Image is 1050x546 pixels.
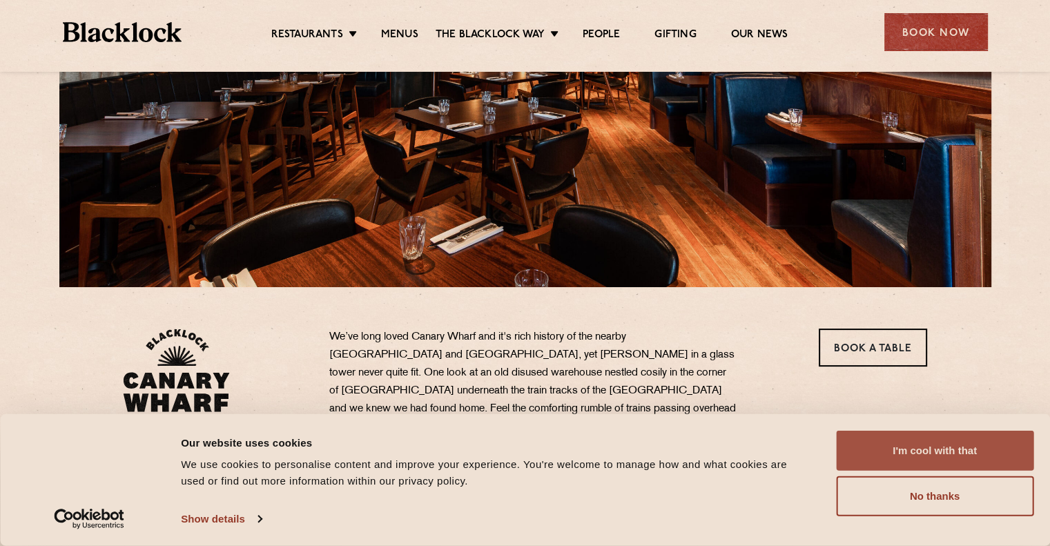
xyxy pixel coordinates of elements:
a: People [583,28,620,43]
a: Book a Table [819,329,927,367]
a: Restaurants [271,28,343,43]
a: Our News [731,28,788,43]
a: Show details [181,509,261,529]
div: Book Now [884,13,988,51]
a: Usercentrics Cookiebot - opens in a new window [29,509,150,529]
p: We’ve long loved Canary Wharf and it's rich history of the nearby [GEOGRAPHIC_DATA] and [GEOGRAPH... [329,329,737,471]
a: Gifting [654,28,696,43]
a: Menus [381,28,418,43]
img: BL_CW_Logo_Website.svg [123,329,230,432]
a: The Blacklock Way [436,28,545,43]
button: No thanks [836,476,1033,516]
button: I'm cool with that [836,431,1033,471]
div: We use cookies to personalise content and improve your experience. You're welcome to manage how a... [181,456,805,489]
img: BL_Textured_Logo-footer-cropped.svg [63,22,182,42]
div: Our website uses cookies [181,434,805,451]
